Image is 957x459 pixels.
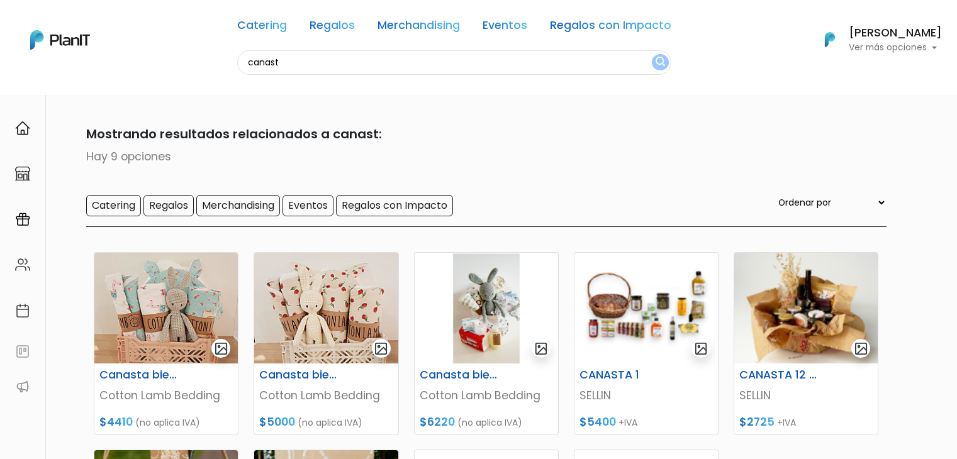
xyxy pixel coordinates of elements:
img: gallery-light [374,341,388,356]
span: $6220 [420,414,455,429]
a: gallery-light Canasta bienvenida 1) Cotton Lamb Bedding $4410 (no aplica IVA) [94,252,238,434]
a: gallery-light Canasta bienvenida 2) Cotton Lamb Bedding $5000 (no aplica IVA) [254,252,398,434]
img: campaigns-02234683943229c281be62815700db0a1741e53638e28bf9629b52c665b00959.svg [15,212,30,227]
img: search_button-432b6d5273f82d61273b3651a40e1bd1b912527efae98b1b7a1b2c0702e16a8d.svg [656,57,665,69]
span: $4410 [99,414,133,429]
h6: Canasta bienvenida 2) [252,368,351,382]
a: gallery-light Canasta bienvenida 3) Cotton Lamb Bedding $6220 (no aplica IVA) [414,252,559,434]
p: Mostrando resultados relacionados a canast: [71,124,887,143]
input: Eventos [283,195,333,216]
a: Regalos con Impacto [550,20,671,35]
button: PlanIt Logo [PERSON_NAME] Ver más opciones [809,23,942,56]
img: calendar-87d922413cdce8b2cf7b7f5f62616a5cf9e4887200fb71536465627b3292af00.svg [15,303,30,318]
p: SELLIN [739,387,873,404]
img: gallery-light [854,341,868,356]
img: gallery-light [534,341,549,356]
span: (no aplica IVA) [135,416,200,429]
p: SELLIN [579,387,713,404]
span: (no aplica IVA) [298,416,362,429]
img: partners-52edf745621dab592f3b2c58e3bca9d71375a7ef29c3b500c9f145b62cc070d4.svg [15,379,30,394]
img: marketplace-4ceaa7011d94191e9ded77b95e3339b90024bf715f7c57f8cf31f2d8c509eaba.svg [15,166,30,181]
span: $5400 [579,414,616,429]
a: Catering [237,20,287,35]
img: PlanIt Logo [816,26,844,53]
input: Merchandising [196,195,280,216]
p: Cotton Lamb Bedding [420,387,553,404]
img: thumb_Canasta_1_.jpg [254,253,398,363]
h6: CANASTA 12 PRODUCTOS [732,368,831,382]
input: Regalos [143,195,194,216]
img: feedback-78b5a0c8f98aac82b08bfc38622c3050aee476f2c9584af64705fc4e61158814.svg [15,344,30,359]
p: Hay 9 opciones [71,148,887,165]
a: gallery-light CANASTA 1 SELLIN $5400 +IVA [574,252,719,434]
img: home-e721727adea9d79c4d83392d1f703f7f8bce08238fde08b1acbfd93340b81755.svg [15,121,30,136]
h6: CANASTA 1 [572,368,671,382]
span: $5000 [259,414,295,429]
a: Merchandising [378,20,460,35]
span: (no aplica IVA) [457,416,522,429]
a: Regalos [310,20,355,35]
span: $2725 [739,414,775,429]
span: +IVA [777,416,796,429]
input: Buscá regalos, desayunos, y más [237,50,671,75]
img: people-662611757002400ad9ed0e3c099ab2801c6687ba6c219adb57efc949bc21e19d.svg [15,257,30,272]
input: Regalos con Impacto [336,195,453,216]
a: gallery-light CANASTA 12 PRODUCTOS SELLIN $2725 +IVA [734,252,878,434]
span: +IVA [618,416,637,429]
img: thumb_2000___2000-Photoroom__20_.png [415,253,558,363]
img: PlanIt Logo [30,30,90,50]
img: thumb_Canasta_1__otro_dise%C3%B1o.jpg [94,253,238,363]
h6: Canasta bienvenida 1) [92,368,191,382]
img: thumb_68827b7c88a81_7.png [734,253,878,363]
h6: [PERSON_NAME] [849,28,942,39]
h6: Canasta bienvenida 3) [412,368,512,382]
img: gallery-light [214,341,228,356]
p: Cotton Lamb Bedding [259,387,393,404]
p: Cotton Lamb Bedding [99,387,233,404]
a: Eventos [483,20,527,35]
input: Catering [86,195,141,216]
p: Ver más opciones [849,43,942,52]
img: gallery-light [694,341,708,356]
img: thumb_Captura_de_pantalla_2025-09-29_121831.png [574,253,718,363]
